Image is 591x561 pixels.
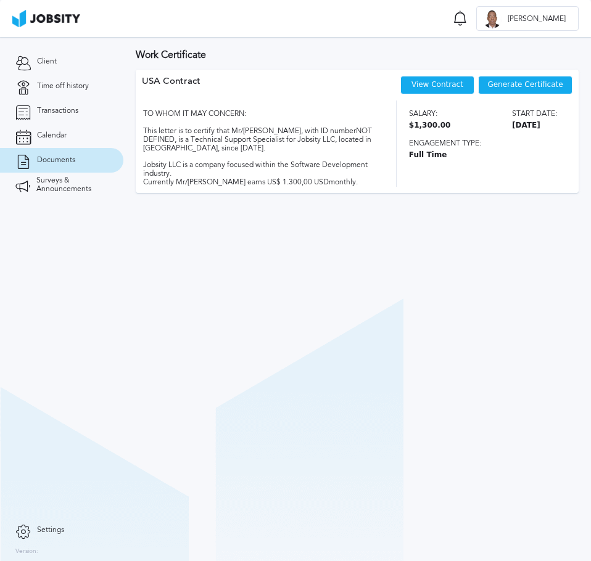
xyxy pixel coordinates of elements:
[37,82,89,91] span: Time off history
[476,6,579,31] button: J[PERSON_NAME]
[37,57,57,66] span: Client
[487,81,563,89] span: Generate Certificate
[37,526,64,534] span: Settings
[142,100,374,186] div: TO WHOM IT MAY CONCERN: This letter is to certify that Mr/[PERSON_NAME], with ID number NOT DEFIN...
[409,139,557,148] span: Engagement type:
[409,151,557,160] span: Full Time
[483,10,502,28] div: J
[15,548,38,555] label: Version:
[37,156,75,165] span: Documents
[12,10,80,27] img: ab4bad089aa723f57921c736e9817d99.png
[409,121,451,130] span: $1,300.00
[512,121,557,130] span: [DATE]
[37,107,78,115] span: Transactions
[36,176,108,194] span: Surveys & Announcements
[512,110,557,118] span: Start date:
[136,49,579,60] h3: Work Certificate
[142,76,200,100] div: USA Contract
[37,131,67,140] span: Calendar
[502,15,572,23] span: [PERSON_NAME]
[411,80,463,89] a: View Contract
[409,110,451,118] span: Salary:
